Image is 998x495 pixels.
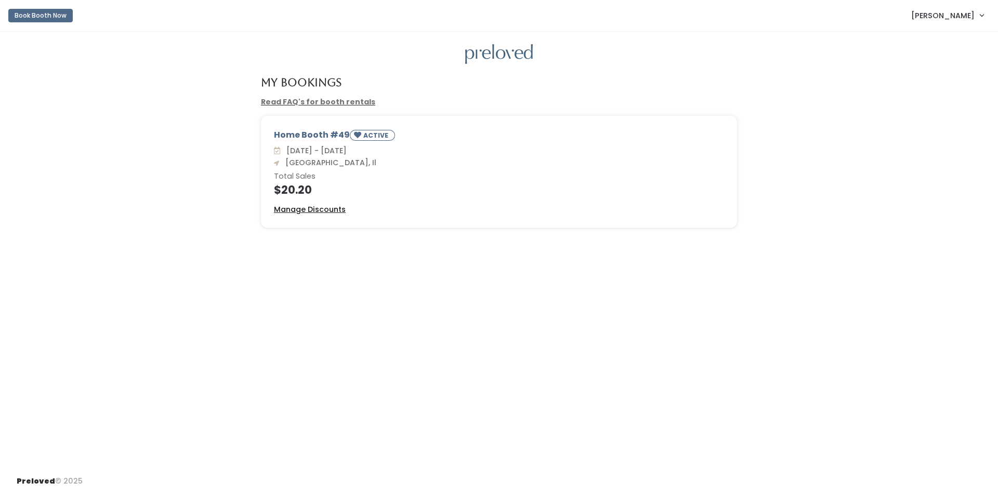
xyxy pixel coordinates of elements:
span: [PERSON_NAME] [911,10,975,21]
a: Read FAQ's for booth rentals [261,97,375,107]
h6: Total Sales [274,172,724,181]
h4: My Bookings [261,76,342,88]
span: [DATE] - [DATE] [282,145,347,156]
button: Book Booth Now [8,9,73,22]
span: Preloved [17,476,55,486]
div: Home Booth #49 [274,129,724,145]
span: [GEOGRAPHIC_DATA], Il [281,157,376,168]
a: Book Booth Now [8,4,73,27]
a: [PERSON_NAME] [901,4,994,26]
small: ACTIVE [363,131,390,140]
a: Manage Discounts [274,204,346,215]
h4: $20.20 [274,184,724,196]
div: © 2025 [17,467,83,487]
img: preloved logo [465,44,533,64]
